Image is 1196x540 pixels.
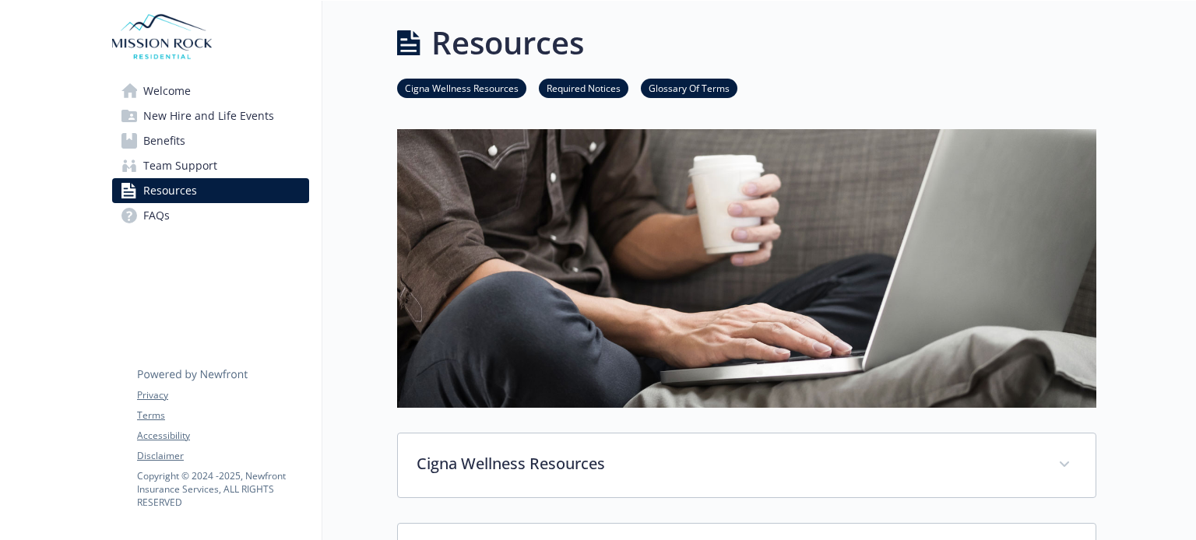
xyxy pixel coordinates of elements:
[397,80,526,95] a: Cigna Wellness Resources
[112,178,309,203] a: Resources
[539,80,628,95] a: Required Notices
[137,388,308,402] a: Privacy
[143,79,191,103] span: Welcome
[143,153,217,178] span: Team Support
[112,79,309,103] a: Welcome
[137,449,308,463] a: Disclaimer
[143,178,197,203] span: Resources
[137,409,308,423] a: Terms
[112,128,309,153] a: Benefits
[641,80,737,95] a: Glossary Of Terms
[143,203,170,228] span: FAQs
[112,203,309,228] a: FAQs
[417,452,1039,475] p: Cigna Wellness Resources
[137,429,308,443] a: Accessibility
[137,469,308,509] p: Copyright © 2024 - 2025 , Newfront Insurance Services, ALL RIGHTS RESERVED
[397,129,1096,408] img: resources page banner
[431,19,584,66] h1: Resources
[112,153,309,178] a: Team Support
[143,103,274,128] span: New Hire and Life Events
[143,128,185,153] span: Benefits
[112,103,309,128] a: New Hire and Life Events
[398,433,1096,497] div: Cigna Wellness Resources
